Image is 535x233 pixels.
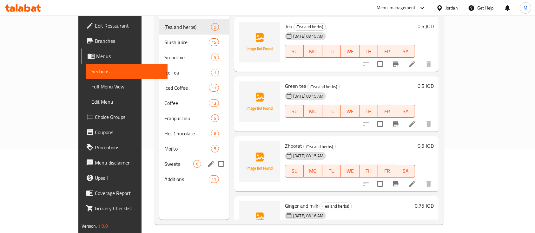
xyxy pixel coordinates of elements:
div: (Tea and herbs) [320,203,352,210]
button: WE [341,165,359,178]
img: Tea [239,22,280,62]
button: SA [396,165,415,178]
button: Branch-specific-item [388,176,403,191]
span: Coverage Report [95,189,163,197]
button: TU [322,45,341,58]
span: Edit Restaurant [95,22,163,29]
div: items [209,84,219,92]
span: Smoothie [164,54,211,61]
span: 1.0.0 [98,222,108,230]
div: Hot Chocolate6 [159,126,229,141]
span: (Tea and herbs) [164,23,211,31]
a: Promotions [81,140,168,155]
span: 6 [194,161,201,167]
span: (Tea and herbs) [294,23,326,30]
span: 6 [211,131,219,137]
button: TH [360,45,378,58]
span: WE [343,47,357,56]
div: (Tea and herbs) [294,23,326,31]
a: Edit Restaurant [81,18,168,33]
div: Smoothie5 [159,50,229,65]
span: Hot Chocolate [164,130,211,137]
div: items [211,69,219,76]
button: SA [396,105,415,118]
span: 5 [211,115,219,121]
a: Branches [81,33,168,49]
span: Edit Menu [91,98,163,106]
h6: 0.5 JOD [418,141,434,150]
span: FR [380,166,394,176]
span: 1 [211,70,219,76]
span: Tea [285,22,292,31]
h6: 0.75 JOD [415,201,434,210]
button: WE [341,105,359,118]
span: MO [306,166,320,176]
span: SA [399,166,412,176]
span: Branches [95,37,163,45]
span: SA [399,47,412,56]
div: Mojito5 [159,141,229,156]
span: TU [325,47,338,56]
div: Coffee13 [159,95,229,111]
div: items [211,130,219,137]
span: Slush juice [164,38,209,46]
span: SU [288,47,301,56]
span: SU [288,166,301,176]
img: Green tea [239,81,280,122]
div: items [209,38,219,46]
a: Edit menu item [408,120,416,128]
span: WE [343,166,357,176]
span: Sections [91,68,163,75]
span: Menus [96,52,163,60]
div: Jordan [446,4,458,11]
button: TH [360,105,378,118]
a: Sections [86,64,168,79]
span: SA [399,107,412,116]
span: FR [380,47,394,56]
span: Select to update [373,117,387,131]
a: Menus [81,49,168,64]
span: Zhoorat [285,141,302,151]
div: Frappuccino5 [159,111,229,126]
h6: 0.5 JOD [418,81,434,90]
button: Branch-specific-item [388,56,403,72]
span: [DATE] 08:16 AM [291,213,326,219]
span: Mojito [164,145,211,152]
div: items [209,99,219,107]
span: Menu disclaimer [95,159,163,166]
span: SU [288,107,301,116]
button: Branch-specific-item [388,116,403,132]
span: M [524,4,527,11]
span: 13 [209,100,219,106]
span: (Tea and herbs) [304,143,335,150]
div: Iced Coffee [164,84,209,92]
button: delete [421,116,436,132]
span: Coffee [164,99,209,107]
button: delete [421,56,436,72]
div: Iced Coffee11 [159,80,229,95]
button: FR [378,105,396,118]
div: items [211,23,219,31]
button: WE [341,45,359,58]
span: 11 [209,85,219,91]
button: SU [285,165,304,178]
a: Edit menu item [408,60,416,68]
span: Frappuccino [164,114,211,122]
div: items [211,145,219,152]
span: Green tea [285,81,306,91]
span: MO [306,47,320,56]
button: MO [304,105,322,118]
button: SU [285,105,304,118]
span: Choice Groups [95,113,163,121]
span: TU [325,166,338,176]
a: Grocery Checklist [81,201,168,216]
span: Ice Tea [164,69,211,76]
span: Additions [164,175,209,183]
span: [DATE] 08:15 AM [291,153,326,159]
a: Full Menu View [86,79,168,94]
img: Zhoorat [239,141,280,182]
span: WE [343,107,357,116]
